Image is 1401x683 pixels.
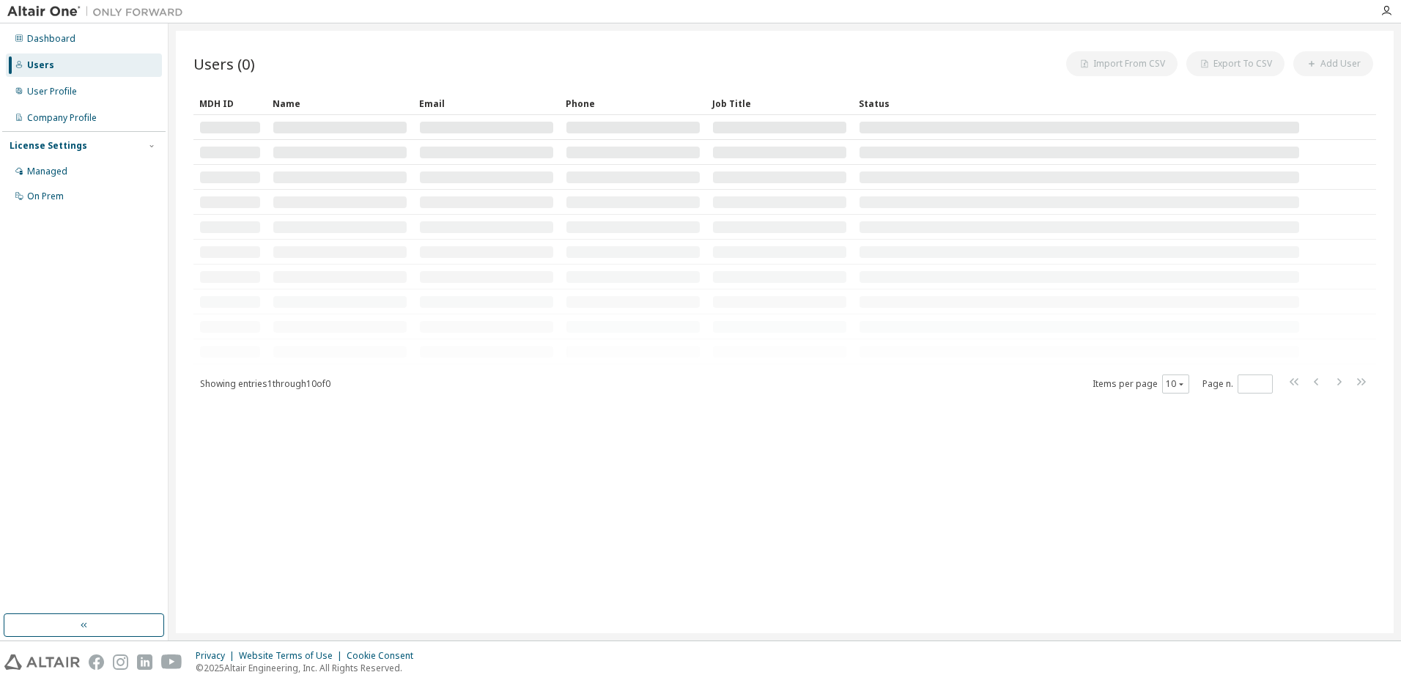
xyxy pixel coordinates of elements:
div: Email [419,92,554,115]
div: Users [27,59,54,71]
div: On Prem [27,191,64,202]
div: Managed [27,166,67,177]
img: altair_logo.svg [4,654,80,670]
button: Import From CSV [1066,51,1178,76]
div: Company Profile [27,112,97,124]
img: Altair One [7,4,191,19]
div: Job Title [712,92,847,115]
span: Users (0) [193,53,255,74]
button: Export To CSV [1186,51,1284,76]
button: Add User [1293,51,1373,76]
div: Cookie Consent [347,650,422,662]
div: Phone [566,92,700,115]
span: Page n. [1202,374,1273,394]
div: Name [273,92,407,115]
div: Website Terms of Use [239,650,347,662]
button: 10 [1166,378,1186,390]
img: instagram.svg [113,654,128,670]
div: User Profile [27,86,77,97]
p: © 2025 Altair Engineering, Inc. All Rights Reserved. [196,662,422,674]
img: youtube.svg [161,654,182,670]
div: Status [859,92,1300,115]
div: MDH ID [199,92,261,115]
span: Items per page [1093,374,1189,394]
img: facebook.svg [89,654,104,670]
img: linkedin.svg [137,654,152,670]
span: Showing entries 1 through 10 of 0 [200,377,330,390]
div: License Settings [10,140,87,152]
div: Dashboard [27,33,75,45]
div: Privacy [196,650,239,662]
